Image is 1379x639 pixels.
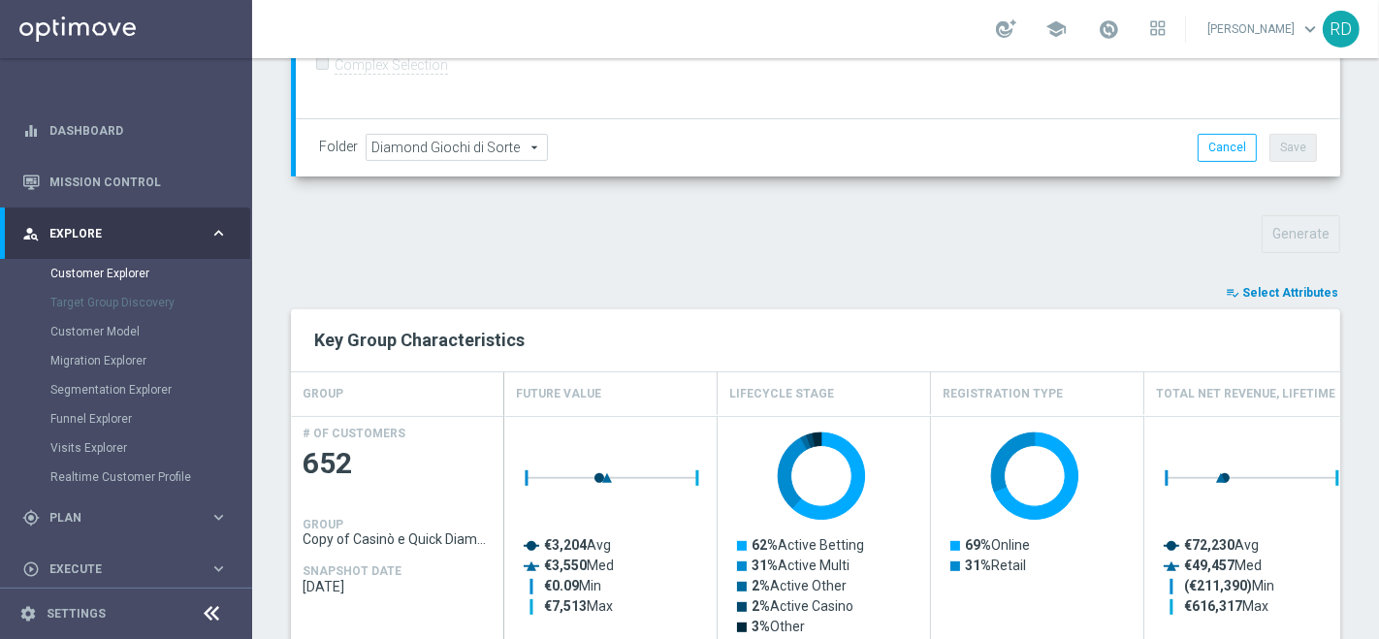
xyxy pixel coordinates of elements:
div: Migration Explorer [50,346,250,375]
div: Execute [22,560,209,578]
tspan: €7,513 [544,598,587,614]
div: Customer Explorer [50,259,250,288]
h4: # OF CUSTOMERS [303,427,405,440]
button: Save [1269,134,1317,161]
button: play_circle_outline Execute keyboard_arrow_right [21,561,229,577]
text: Min [544,578,601,593]
a: Mission Control [49,156,228,208]
i: keyboard_arrow_right [209,224,228,242]
text: Active Betting [752,537,864,553]
span: 652 [303,445,493,483]
a: Funnel Explorer [50,411,202,427]
text: Active Multi [752,558,850,573]
h4: SNAPSHOT DATE [303,564,401,578]
span: 2025-09-11 [303,579,493,594]
text: Retail [965,558,1026,573]
button: Mission Control [21,175,229,190]
a: Customer Model [50,324,202,339]
a: Realtime Customer Profile [50,469,202,485]
div: Dashboard [22,105,228,156]
div: Mission Control [22,156,228,208]
a: Migration Explorer [50,353,202,368]
tspan: (€211,390) [1184,578,1252,594]
text: Active Casino [752,598,853,614]
tspan: €616,317 [1184,598,1242,614]
h4: GROUP [303,518,343,531]
text: Min [1184,578,1274,594]
div: Visits Explorer [50,433,250,463]
label: Complex Selection [335,56,448,75]
text: Med [544,558,614,573]
tspan: 69% [965,537,991,553]
tspan: €3,204 [544,537,588,553]
h4: Total Net Revenue, Lifetime [1156,377,1335,411]
span: Select Attributes [1242,286,1338,300]
i: person_search [22,225,40,242]
h4: Lifecycle Stage [729,377,834,411]
div: Segmentation Explorer [50,375,250,404]
i: equalizer [22,122,40,140]
tspan: 62% [752,537,778,553]
h2: Key Group Characteristics [314,329,1317,352]
button: equalizer Dashboard [21,123,229,139]
a: Settings [47,608,106,620]
div: Explore [22,225,209,242]
span: Explore [49,228,209,240]
button: playlist_add_check Select Attributes [1224,282,1340,304]
h4: GROUP [303,377,343,411]
i: settings [19,605,37,623]
button: Generate [1262,215,1340,253]
span: school [1045,18,1067,40]
tspan: 3% [752,619,770,634]
a: Visits Explorer [50,440,202,456]
tspan: €3,550 [544,558,587,573]
text: Max [1184,598,1268,614]
text: Other [752,619,805,634]
i: playlist_add_check [1226,286,1239,300]
text: Online [965,537,1030,553]
span: keyboard_arrow_down [1299,18,1321,40]
tspan: €49,457 [1184,558,1235,573]
span: Plan [49,512,209,524]
button: person_search Explore keyboard_arrow_right [21,226,229,241]
text: Avg [1184,537,1259,553]
i: keyboard_arrow_right [209,508,228,527]
tspan: €72,230 [1184,537,1235,553]
h4: Registration Type [943,377,1063,411]
label: Folder [319,139,358,155]
div: Realtime Customer Profile [50,463,250,492]
tspan: 31% [752,558,778,573]
text: Avg [544,537,611,553]
div: Plan [22,509,209,527]
a: [PERSON_NAME]keyboard_arrow_down [1205,15,1323,44]
button: gps_fixed Plan keyboard_arrow_right [21,510,229,526]
tspan: 2% [752,598,770,614]
a: Dashboard [49,105,228,156]
div: Funnel Explorer [50,404,250,433]
tspan: 2% [752,578,770,593]
text: Active Other [752,578,847,593]
i: gps_fixed [22,509,40,527]
span: Execute [49,563,209,575]
text: Max [544,598,613,614]
h4: Future Value [516,377,601,411]
i: play_circle_outline [22,560,40,578]
text: Med [1184,558,1262,573]
div: RD [1323,11,1360,48]
a: Segmentation Explorer [50,382,202,398]
div: Customer Model [50,317,250,346]
button: Cancel [1198,134,1257,161]
tspan: 31% [965,558,991,573]
i: keyboard_arrow_right [209,559,228,578]
span: Copy of Casinò e Quick Diamond Confirmed + Young+ Exiting [303,531,493,547]
a: Customer Explorer [50,266,202,281]
div: Target Group Discovery [50,288,250,317]
tspan: €0.09 [544,578,579,593]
